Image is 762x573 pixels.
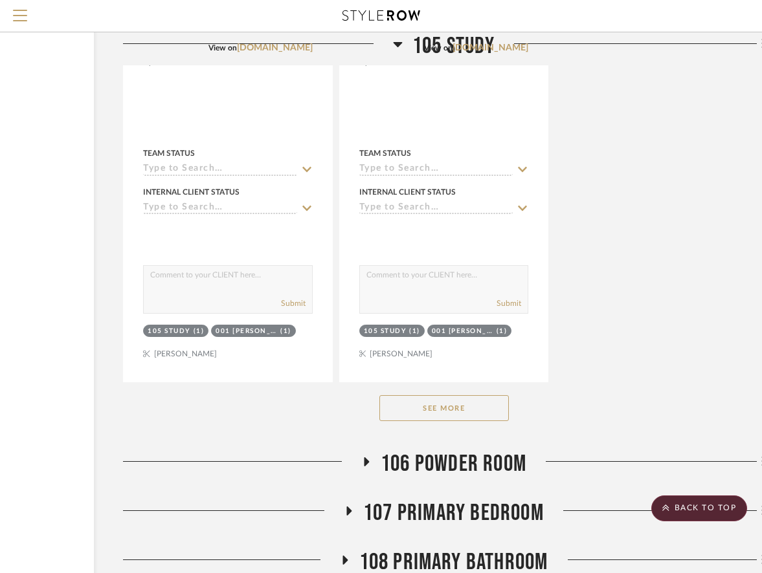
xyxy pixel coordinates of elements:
[148,327,190,336] div: 105 Study
[216,327,277,336] div: 001 [PERSON_NAME]'s Office
[143,164,297,176] input: Type to Search…
[412,32,495,60] span: 105 Study
[651,495,747,521] scroll-to-top-button: BACK TO TOP
[453,43,528,52] a: [DOMAIN_NAME]
[379,395,509,421] button: See More
[409,327,420,336] div: (1)
[237,43,313,52] a: [DOMAIN_NAME]
[208,44,237,52] span: View on
[359,186,456,198] div: Internal Client Status
[359,202,513,215] input: Type to Search…
[497,327,508,336] div: (1)
[194,327,205,336] div: (1)
[143,202,297,215] input: Type to Search…
[143,147,195,159] div: Team Status
[281,297,306,309] button: Submit
[363,499,544,527] span: 107 Primary Bedroom
[359,147,411,159] div: Team Status
[424,44,453,52] span: View on
[381,450,526,478] span: 106 Powder Room
[432,327,493,336] div: 001 [PERSON_NAME]'s Office
[143,186,240,198] div: Internal Client Status
[280,327,291,336] div: (1)
[359,164,513,176] input: Type to Search…
[497,297,521,309] button: Submit
[364,327,407,336] div: 105 Study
